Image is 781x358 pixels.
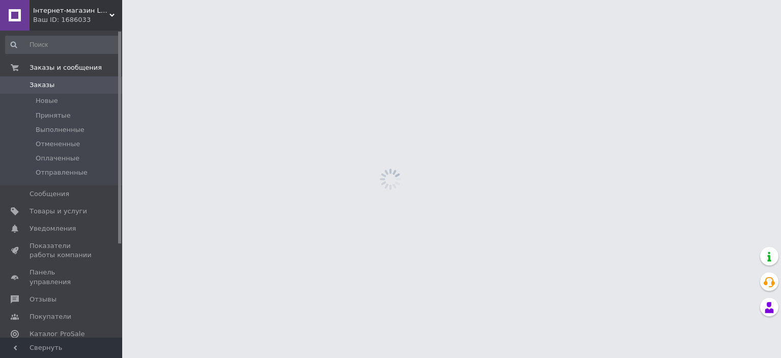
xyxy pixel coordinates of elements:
div: Ваш ID: 1686033 [33,15,122,24]
span: Новые [36,96,58,105]
span: Оплаченные [36,154,79,163]
span: Показатели работы компании [30,241,94,260]
input: Поиск [5,36,120,54]
span: Принятые [36,111,71,120]
span: Покупатели [30,312,71,321]
span: Товары и услуги [30,207,87,216]
span: Сообщения [30,189,69,199]
span: Отмененные [36,140,80,149]
span: Отправленные [36,168,88,177]
span: Отзывы [30,295,57,304]
span: Інтернет-магазин Lagracia [33,6,109,15]
span: Каталог ProSale [30,329,85,339]
span: Выполненные [36,125,85,134]
span: Заказы [30,80,54,90]
span: Заказы и сообщения [30,63,102,72]
span: Панель управления [30,268,94,286]
span: Уведомления [30,224,76,233]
